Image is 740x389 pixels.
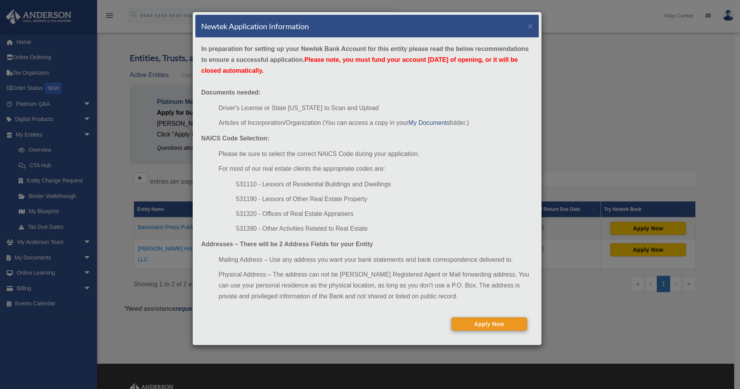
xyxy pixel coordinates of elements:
[219,269,533,302] li: Physical Address – The address can not be [PERSON_NAME] Registered Agent or Mail forwarding addre...
[528,22,533,30] button: ×
[236,223,533,234] li: 531390 - Other Activities Related to Real Estate
[219,117,533,128] li: Articles of Incorporation/Organization (You can access a copy in your folder.)
[201,241,373,247] strong: Addresses – There will be 2 Address Fields for your Entity
[236,209,533,219] li: 531320 - Offices of Real Estate Appraisers
[219,103,533,114] li: Driver's License or State [US_STATE] to Scan and Upload
[219,163,533,174] li: For most of our real estate clients the appropriate codes are:
[408,119,450,126] a: My Documents
[201,21,309,32] h4: Newtek Application Information
[451,317,527,331] button: Apply Now
[236,194,533,205] li: 531190 - Lessors of Other Real Estate Property
[219,149,533,159] li: Please be sure to select the correct NAICS Code during your application.
[201,89,261,96] strong: Documents needed:
[236,179,533,190] li: 531110 - Lessors of Residential Buildings and Dwellings
[201,56,518,74] span: Please note, you must fund your account [DATE] of opening, or it will be closed automatically.
[219,254,533,265] li: Mailing Address – Use any address you want your bank statements and bank correspondence delivered...
[201,135,269,142] strong: NAICS Code Selection:
[201,46,529,74] strong: In preparation for setting up your Newtek Bank Account for this entity please read the below reco...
